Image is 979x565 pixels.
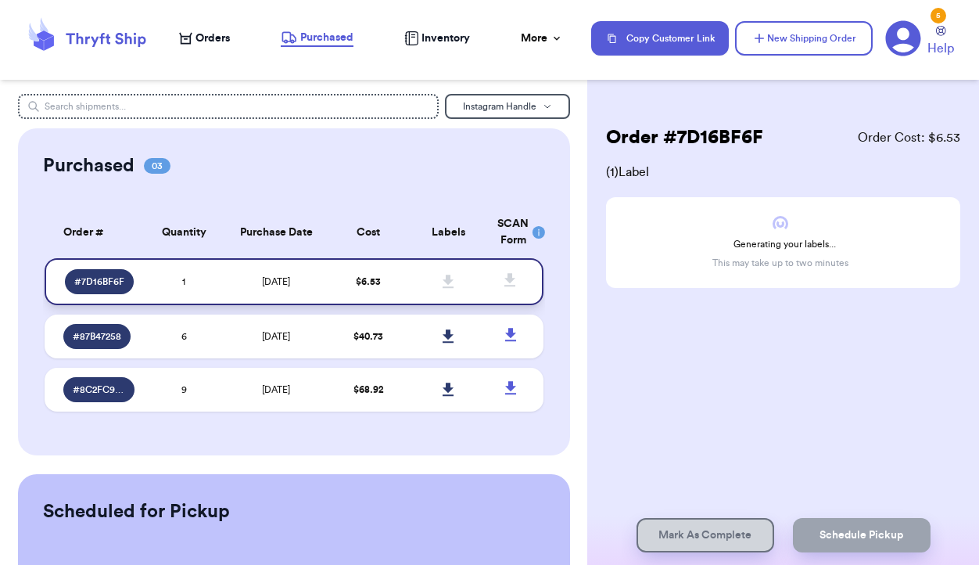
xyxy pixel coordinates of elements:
[43,499,230,524] h2: Scheduled for Pickup
[74,275,124,288] span: # 7D16BF6F
[181,385,187,394] span: 9
[300,30,353,45] span: Purchased
[182,277,185,286] span: 1
[262,385,290,394] span: [DATE]
[43,153,134,178] h2: Purchased
[356,277,381,286] span: $ 6.53
[733,238,836,250] span: Generating your labels...
[45,207,145,258] th: Order #
[18,94,439,119] input: Search shipments...
[927,39,954,58] span: Help
[591,21,729,56] button: Copy Customer Link
[712,257,848,269] p: This may take up to two minutes
[195,31,230,46] span: Orders
[224,207,328,258] th: Purchase Date
[931,8,946,23] div: 5
[353,332,383,341] span: $ 40.73
[353,385,384,394] span: $ 68.92
[521,31,563,46] div: More
[179,31,230,46] a: Orders
[421,31,470,46] span: Inventory
[606,163,960,182] span: ( 1 ) Label
[445,94,570,119] button: Instagram Handle
[328,207,408,258] th: Cost
[144,158,170,174] span: 03
[735,21,873,56] button: New Shipping Order
[281,30,353,47] a: Purchased
[144,207,224,258] th: Quantity
[262,277,290,286] span: [DATE]
[73,383,126,396] span: # 8C2FC944
[408,207,488,258] th: Labels
[262,332,290,341] span: [DATE]
[793,518,931,552] button: Schedule Pickup
[885,20,921,56] a: 5
[497,216,524,249] div: SCAN Form
[181,332,187,341] span: 6
[463,102,536,111] span: Instagram Handle
[858,128,960,147] span: Order Cost: $ 6.53
[404,31,470,46] a: Inventory
[637,518,774,552] button: Mark As Complete
[73,330,121,343] span: # 87B47258
[927,26,954,58] a: Help
[606,125,763,150] h2: Order # 7D16BF6F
